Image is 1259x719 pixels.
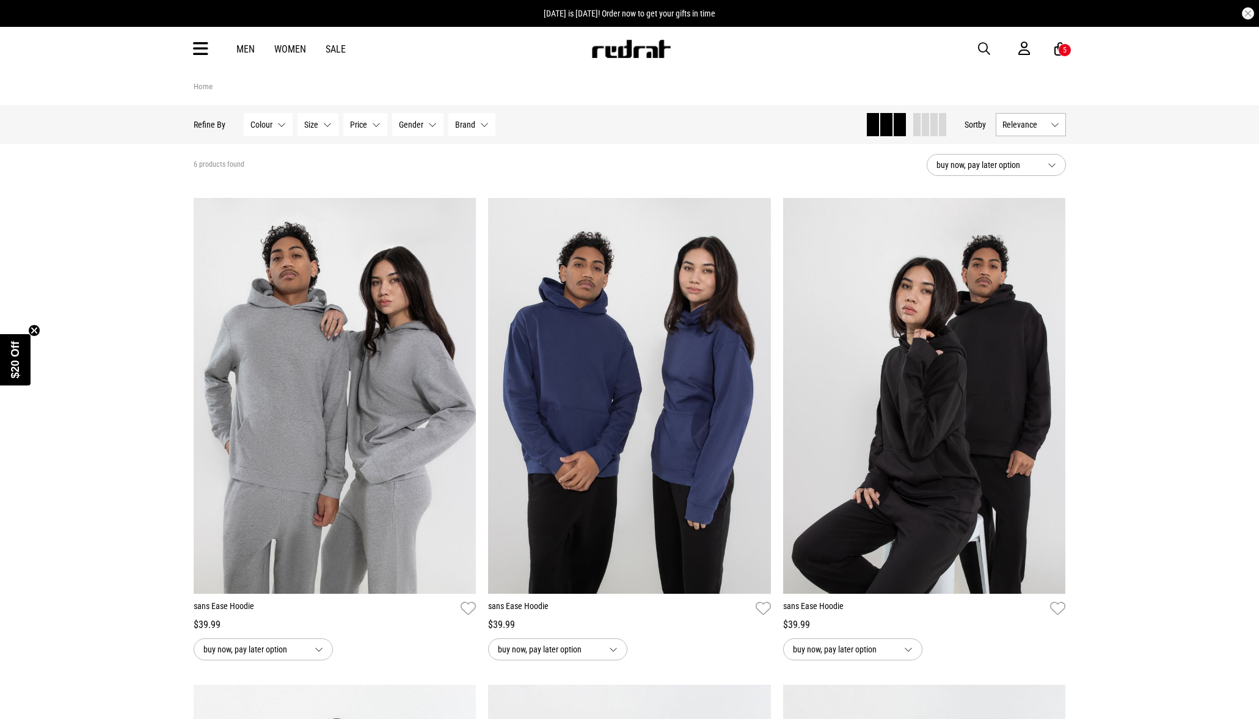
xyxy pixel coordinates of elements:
[194,198,476,594] img: Sans Ease Hoodie in Grey
[350,120,367,130] span: Price
[455,120,475,130] span: Brand
[343,113,387,136] button: Price
[591,40,671,58] img: Redrat logo
[978,120,986,130] span: by
[927,154,1066,176] button: buy now, pay later option
[996,113,1066,136] button: Relevance
[392,113,443,136] button: Gender
[399,120,423,130] span: Gender
[194,618,476,632] div: $39.99
[498,642,599,657] span: buy now, pay later option
[250,120,272,130] span: Colour
[488,638,627,660] button: buy now, pay later option
[783,618,1066,632] div: $39.99
[1054,43,1066,56] a: 5
[783,600,1046,618] a: sans Ease Hoodie
[274,43,306,55] a: Women
[9,341,21,378] span: $20 Off
[448,113,495,136] button: Brand
[304,120,318,130] span: Size
[544,9,715,18] span: [DATE] is [DATE]! Order now to get your gifts in time
[194,638,333,660] button: buy now, pay later option
[326,43,346,55] a: Sale
[936,158,1038,172] span: buy now, pay later option
[488,618,771,632] div: $39.99
[28,324,40,337] button: Close teaser
[194,120,225,130] p: Refine By
[194,160,244,170] span: 6 products found
[297,113,338,136] button: Size
[236,43,255,55] a: Men
[244,113,293,136] button: Colour
[194,600,456,618] a: sans Ease Hoodie
[194,82,213,91] a: Home
[793,642,894,657] span: buy now, pay later option
[783,198,1066,594] img: Sans Ease Hoodie in Black
[1063,46,1067,54] div: 5
[488,198,771,594] img: Sans Ease Hoodie in Blue
[783,638,922,660] button: buy now, pay later option
[203,642,305,657] span: buy now, pay later option
[488,600,751,618] a: sans Ease Hoodie
[965,117,986,132] button: Sortby
[1002,120,1046,130] span: Relevance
